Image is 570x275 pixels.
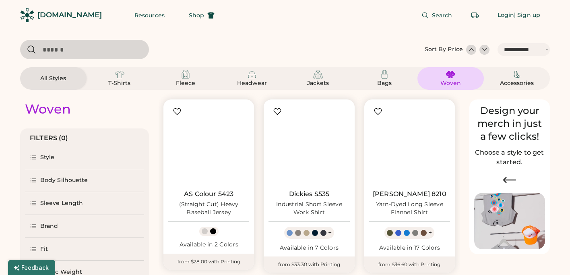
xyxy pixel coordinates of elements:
[364,256,455,273] div: from $36.60 with Printing
[432,12,452,18] span: Search
[40,245,48,253] div: Fit
[369,244,450,252] div: Available in 17 Colors
[168,241,249,249] div: Available in 2 Colors
[499,79,535,87] div: Accessories
[184,190,233,198] a: AS Colour 5423
[168,201,249,217] div: (Straight Cut) Heavy Baseball Jersey
[163,254,254,270] div: from $28.00 with Printing
[366,79,403,87] div: Bags
[514,11,540,19] div: | Sign up
[313,70,323,79] img: Jackets Icon
[432,79,469,87] div: Woven
[167,79,204,87] div: Fleece
[37,10,102,20] div: [DOMAIN_NAME]
[446,70,455,79] img: Woven Icon
[30,133,68,143] div: FILTERS (0)
[474,104,545,143] div: Design your merch in just a few clicks!
[20,8,34,22] img: Rendered Logo - Screens
[467,7,483,23] button: Retrieve an order
[35,74,71,83] div: All Styles
[412,7,462,23] button: Search
[234,79,270,87] div: Headwear
[115,70,124,79] img: T-Shirts Icon
[532,239,566,273] iframe: Front Chat
[247,70,257,79] img: Headwear Icon
[40,222,58,230] div: Brand
[380,70,389,79] img: Bags Icon
[40,199,83,207] div: Sleeve Length
[425,45,463,54] div: Sort By Price
[428,228,432,237] div: +
[40,176,88,184] div: Body Silhouette
[101,79,138,87] div: T-Shirts
[125,7,174,23] button: Resources
[181,70,190,79] img: Fleece Icon
[498,11,514,19] div: Login
[474,193,545,250] img: Image of Lisa Congdon Eye Print on T-Shirt and Hat
[300,79,336,87] div: Jackets
[512,70,522,79] img: Accessories Icon
[179,7,224,23] button: Shop
[189,12,204,18] span: Shop
[289,190,330,198] a: Dickies S535
[328,228,332,237] div: +
[25,101,71,117] div: Woven
[268,104,349,185] img: Dickies S535 Industrial Short Sleeve Work Shirt
[268,244,349,252] div: Available in 7 Colors
[268,201,349,217] div: Industrial Short Sleeve Work Shirt
[369,201,450,217] div: Yarn-Dyed Long Sleeve Flannel Shirt
[168,104,249,185] img: AS Colour 5423 (Straight Cut) Heavy Baseball Jersey
[369,104,450,185] img: Burnside 8210 Yarn-Dyed Long Sleeve Flannel Shirt
[474,148,545,167] h2: Choose a style to get started.
[373,190,446,198] a: [PERSON_NAME] 8210
[264,256,354,273] div: from $33.30 with Printing
[40,153,55,161] div: Style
